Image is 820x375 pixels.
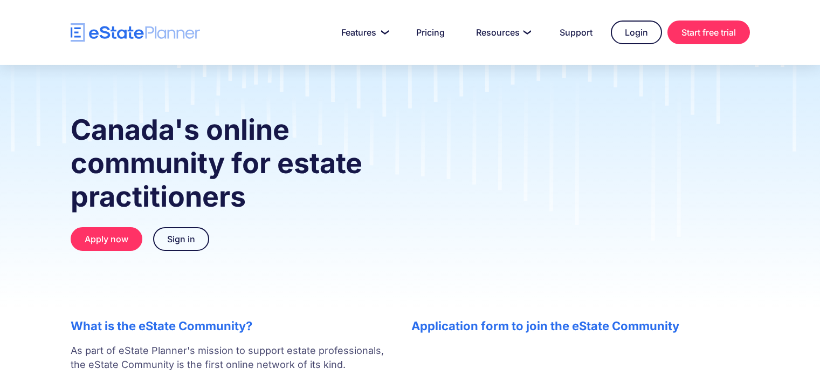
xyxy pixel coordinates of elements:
[71,319,390,333] h2: What is the eState Community?
[403,22,458,43] a: Pricing
[71,227,142,251] a: Apply now
[153,227,209,251] a: Sign in
[71,344,390,372] p: As part of eState Planner's mission to support estate professionals, the eState Community is the ...
[547,22,605,43] a: Support
[411,319,750,333] h2: Application form to join the eState Community
[667,21,750,44] a: Start free trial
[611,21,662,44] a: Login
[71,23,200,42] a: home
[463,22,541,43] a: Resources
[71,113,362,214] strong: Canada's online community for estate practitioners
[328,22,398,43] a: Features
